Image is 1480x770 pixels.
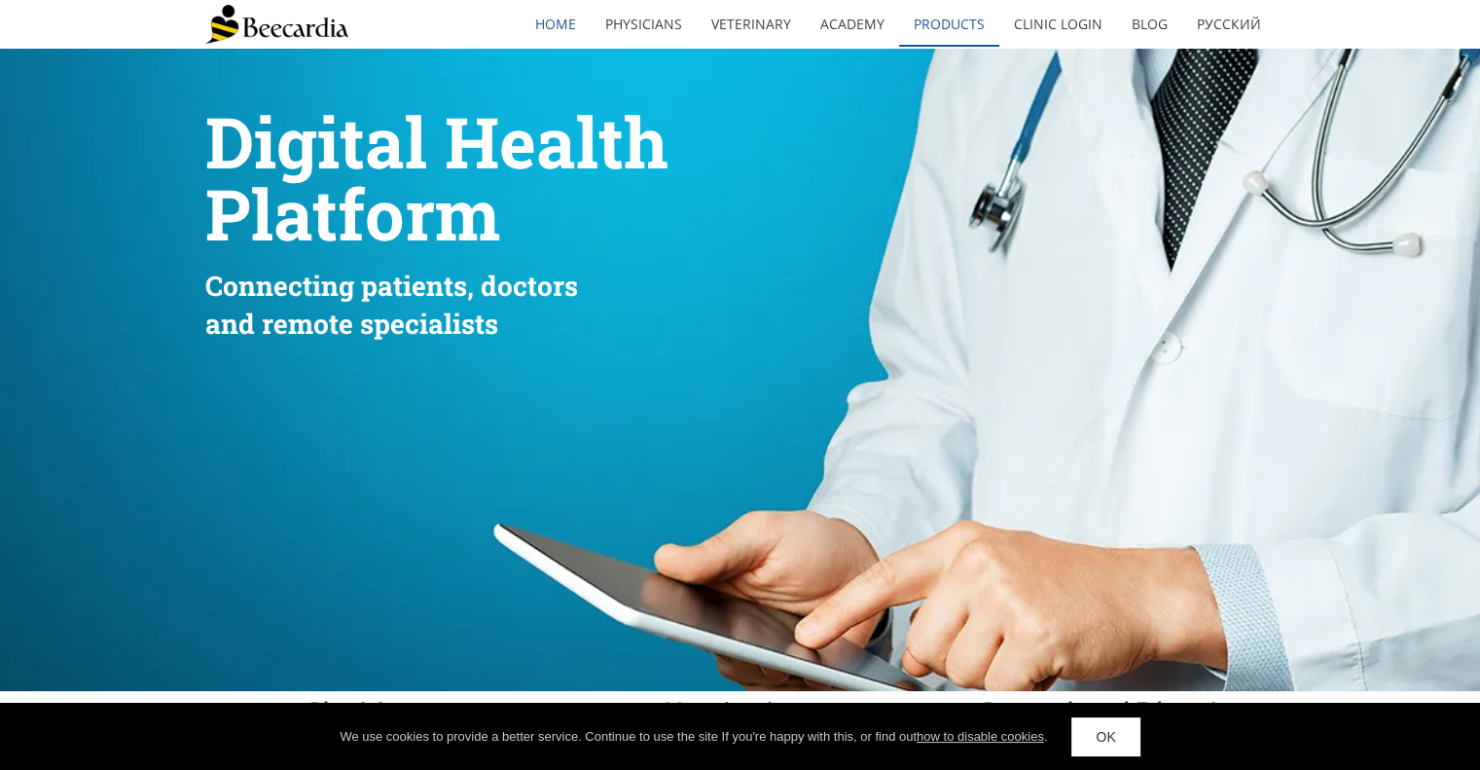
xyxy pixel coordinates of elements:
[806,2,899,47] a: Academy
[999,2,1117,47] a: Clinic Login
[205,167,500,260] span: Platform
[205,306,498,342] span: and remote specialists
[917,729,1044,744] a: how to disable cookies
[205,5,348,44] img: Beecardia
[205,95,668,188] span: Digital Health
[521,2,591,47] a: home
[697,2,806,47] a: Veterinary
[309,694,421,726] span: Physicians
[1117,2,1182,47] a: Blog
[205,268,578,304] span: Connecting patients, doctors
[1071,717,1139,756] a: OK
[667,694,811,726] span: Veterinarians
[340,727,1047,747] div: We use cookies to provide a better service. Continue to use the site If you're happy with this, o...
[899,2,999,47] a: Products
[591,2,697,47] a: Physicians
[1182,2,1276,47] a: Русский
[983,694,1245,726] span: Research and Education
